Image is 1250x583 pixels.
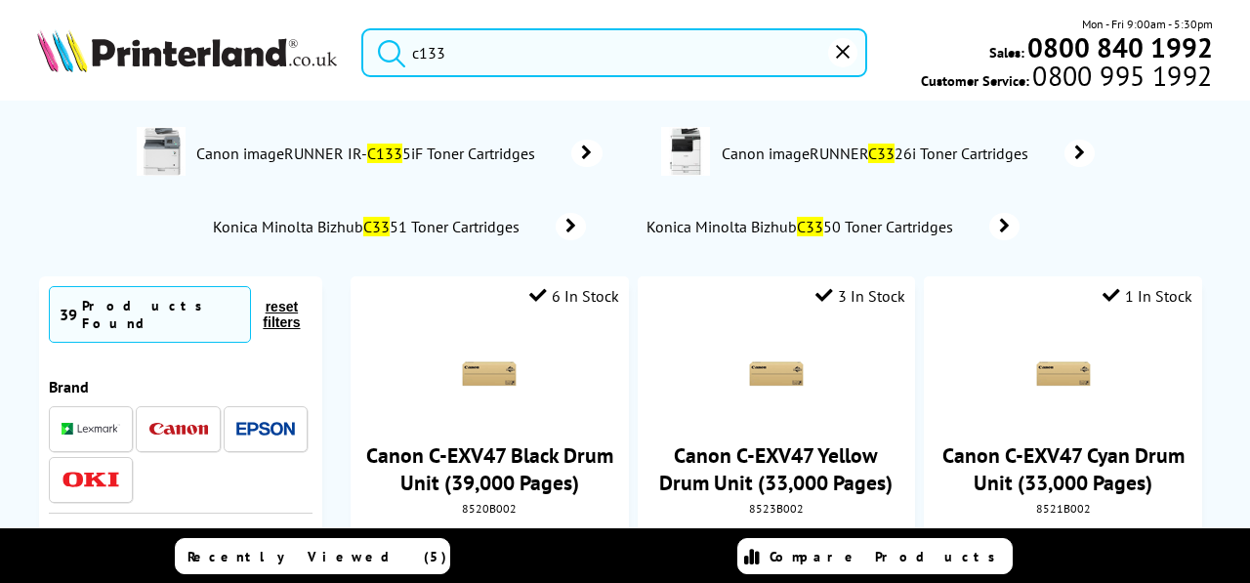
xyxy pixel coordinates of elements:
img: IR-C1325iF-conspage.jpg [137,127,186,176]
a: Canon C-EXV47 Black Drum Unit (39,000 Pages) [366,441,613,496]
span: Recently Viewed (5) [187,548,447,565]
mark: C133 [367,144,402,163]
a: Konica Minolta BizhubC3350 Toner Cartridges [645,213,1020,240]
span: Konica Minolta Bizhub 50 Toner Cartridges [645,217,960,236]
span: Compare Products [770,548,1006,565]
span: Canon imageRUNNER 26i Toner Cartridges [720,144,1035,163]
a: Canon C-EXV47 Cyan Drum Unit (33,000 Pages) [942,441,1185,496]
img: canon-imagerunner-c3326i-deptimage.jpg [661,127,710,176]
img: Lexmark [62,423,120,435]
span: 39 [60,305,77,324]
img: OKI [62,472,120,488]
mark: C33 [363,217,390,236]
div: 8520B002 [365,501,614,516]
span: Canon imageRUNNER IR- 5iF Toner Cartridges [195,144,543,163]
a: Konica Minolta BizhubC3351 Toner Cartridges [211,213,586,240]
button: reset filters [251,298,312,331]
mark: C33 [797,217,823,236]
div: 1 In Stock [1103,286,1192,306]
a: Compare Products [737,538,1013,574]
div: 8521B002 [938,501,1187,516]
div: 3 In Stock [815,286,905,306]
a: Canon imageRUNNER IR-C1335iF Toner Cartridges [195,127,603,180]
a: 0800 840 1992 [1024,38,1213,57]
div: Products Found [82,297,240,332]
img: Epson [236,422,295,437]
img: Printerland Logo [37,29,337,71]
a: Printerland Logo [37,29,337,75]
span: Konica Minolta Bizhub 51 Toner Cartridges [211,217,526,236]
input: Search prod [361,28,867,77]
mark: C33 [868,144,895,163]
span: Mon - Fri 9:00am - 5:30pm [1082,15,1213,33]
div: 8523B002 [652,501,901,516]
span: Customer Service: [921,66,1212,90]
img: Canon [149,423,208,436]
img: Canon-C-EXV47-Drum-Unit-Small.gif [742,340,811,408]
span: Sales: [989,43,1024,62]
a: Recently Viewed (5) [175,538,450,574]
span: 0800 995 1992 [1029,66,1212,85]
a: Canon C-EXV47 Yellow Drum Unit (33,000 Pages) [659,441,893,496]
div: 6 In Stock [529,286,619,306]
span: Brand [49,377,89,396]
img: Canon-C-EXV47-Drum-Unit-Small.gif [1029,340,1098,408]
img: Canon-C-EXV47-Drum-Unit-Small.gif [455,340,523,408]
b: 0800 840 1992 [1027,29,1213,65]
a: Canon imageRUNNERC3326i Toner Cartridges [720,127,1095,180]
